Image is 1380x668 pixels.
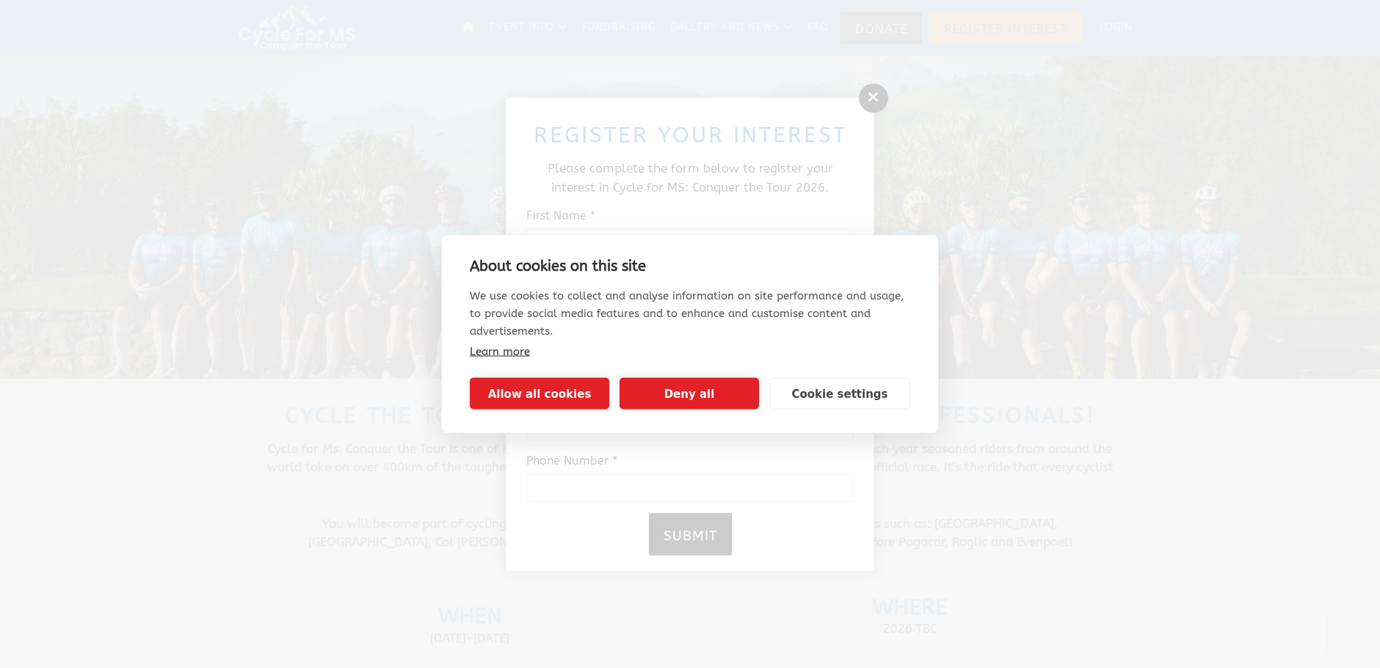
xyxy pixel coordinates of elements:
[470,287,910,340] p: We use cookies to collect and analyse information on site performance and usage, to provide socia...
[470,345,530,358] a: Learn more
[470,258,646,275] strong: About cookies on this site
[620,378,759,410] button: Deny all
[769,378,910,410] button: Cookie settings
[470,378,609,410] button: Allow all cookies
